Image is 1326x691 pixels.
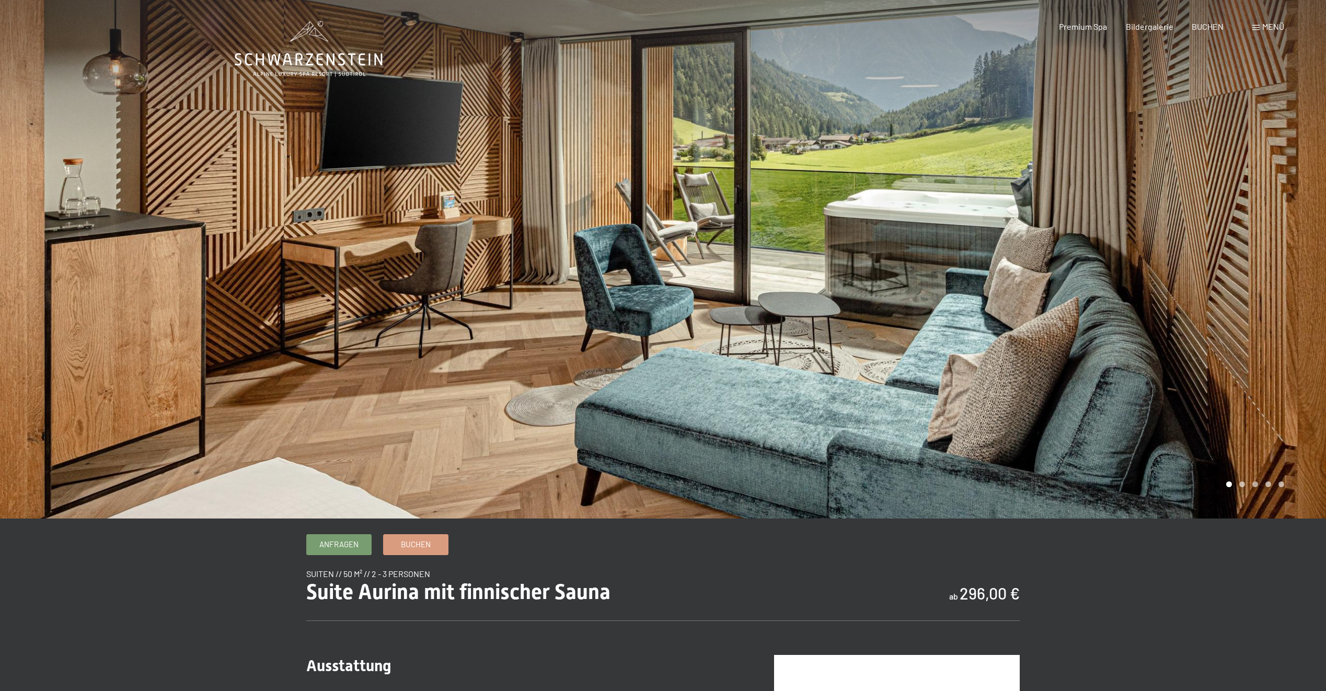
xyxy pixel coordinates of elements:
[306,580,610,604] span: Suite Aurina mit finnischer Sauna
[319,539,359,550] span: Anfragen
[307,535,371,555] a: Anfragen
[1059,21,1107,31] a: Premium Spa
[1262,21,1284,31] span: Menü
[1126,21,1173,31] a: Bildergalerie
[306,657,391,675] span: Ausstattung
[306,569,430,579] span: Suiten // 50 m² // 2 - 3 Personen
[949,591,958,601] span: ab
[960,584,1020,603] b: 296,00 €
[401,539,431,550] span: Buchen
[384,535,448,555] a: Buchen
[1192,21,1224,31] a: BUCHEN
